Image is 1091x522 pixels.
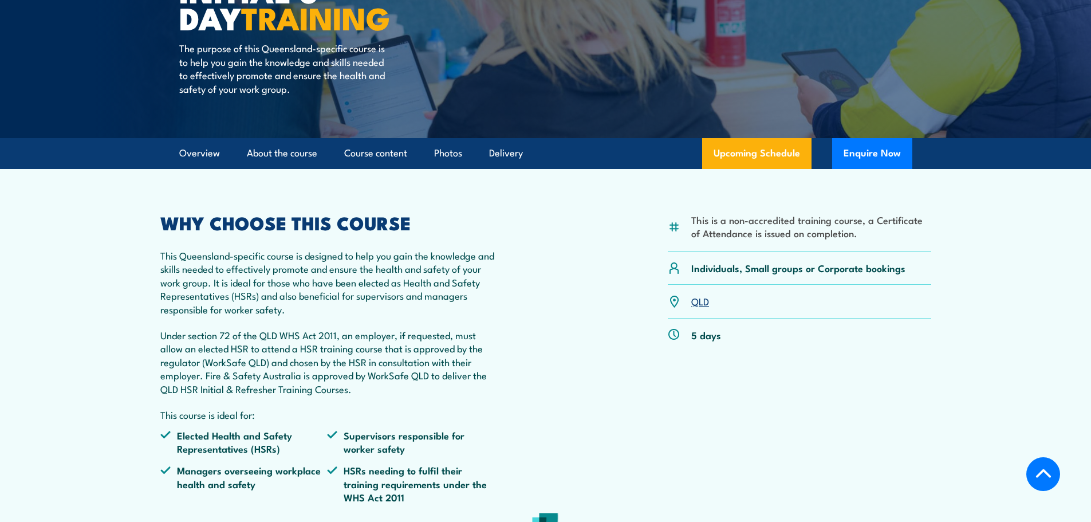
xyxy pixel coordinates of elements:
[160,464,328,504] li: Managers overseeing workplace health and safety
[247,138,317,168] a: About the course
[489,138,523,168] a: Delivery
[832,138,912,169] button: Enquire Now
[160,429,328,456] li: Elected Health and Safety Representatives (HSRs)
[691,261,905,274] p: Individuals, Small groups or Corporate bookings
[327,464,494,504] li: HSRs needing to fulfil their training requirements under the WHS Act 2011
[160,214,495,230] h2: WHY CHOOSE THIS COURSE
[691,213,931,240] li: This is a non-accredited training course, a Certificate of Attendance is issued on completion.
[179,138,220,168] a: Overview
[344,138,407,168] a: Course content
[691,328,721,342] p: 5 days
[160,408,495,421] p: This course is ideal for:
[702,138,812,169] a: Upcoming Schedule
[160,328,495,395] p: Under section 72 of the QLD WHS Act 2011, an employer, if requested, must allow an elected HSR to...
[179,41,388,95] p: The purpose of this Queensland-specific course is to help you gain the knowledge and skills neede...
[434,138,462,168] a: Photos
[160,249,495,316] p: This Queensland-specific course is designed to help you gain the knowledge and skills needed to e...
[691,294,709,308] a: QLD
[327,429,494,456] li: Supervisors responsible for worker safety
